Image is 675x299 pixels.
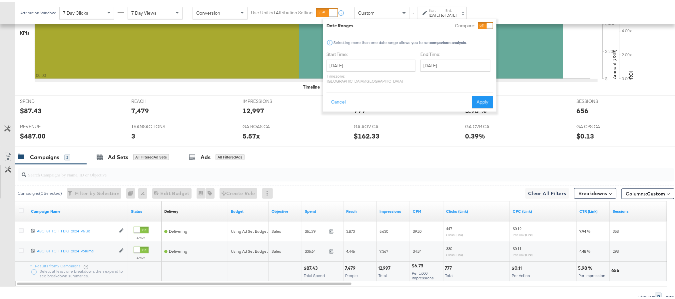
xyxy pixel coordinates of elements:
[429,11,440,16] div: [DATE]
[108,152,128,159] div: Ad Sets
[131,130,135,139] div: 3
[20,104,42,114] div: $87.43
[445,263,454,270] div: 777
[231,227,268,232] div: Using Ad Set Budget
[579,207,607,212] a: The number of clicks received on a link in your ad divided by the number of impressions.
[574,186,616,197] button: Breakdowns
[611,48,617,77] text: Amount (USD)
[346,227,355,232] span: 3,873
[647,189,665,195] span: Custom
[472,95,493,107] button: Apply
[613,227,619,232] span: 358
[528,188,566,196] span: Clear All Filters
[345,263,357,270] div: 7,479
[576,122,626,128] span: GA CPS CA
[30,152,59,159] div: Campaigns
[613,247,619,252] span: 298
[379,247,388,252] span: 7,367
[413,247,421,252] span: $4.84
[429,7,440,11] label: Start:
[513,224,521,229] span: $0.12
[37,227,115,232] a: ASC_STITCH_FBIG_2024_Value
[513,231,533,235] sub: Per Click (Link)
[379,207,407,212] a: The number of times your ad was served. On mobile apps an ad is counted as served the first time ...
[272,247,281,252] span: Sales
[413,207,441,212] a: The average cost you've paid to have 1,000 impressions of your ad.
[131,104,149,114] div: 7,479
[621,187,674,197] button: Columns:Custom
[579,227,590,232] span: 7.94 %
[169,227,187,232] span: Delivering
[131,8,157,14] span: 7 Day Views
[465,122,515,128] span: GA CVR CA
[511,263,524,270] div: $0.11
[626,189,665,195] span: Columns:
[446,224,452,229] span: 447
[412,269,434,279] span: Per 1,000 Impressions
[576,104,588,114] div: 656
[201,152,211,159] div: Ads
[131,122,181,128] span: TRANSACTIONS
[20,28,30,35] div: KPIs
[413,227,421,232] span: $9.20
[465,130,485,139] div: 0.39%
[63,8,88,14] span: 7 Day Clicks
[272,207,300,212] a: Your campaign's objective.
[327,21,353,27] div: Date Ranges
[430,38,466,43] strong: comparison analysis
[169,247,187,252] span: Delivering
[31,207,126,212] a: Your campaign name.
[304,263,320,270] div: $87.43
[576,97,626,103] span: SESSIONS
[305,207,341,212] a: The total amount spent to date.
[304,271,325,276] span: Total Spend
[272,227,281,232] span: Sales
[37,247,115,252] div: ASC_STITCH_FBIG_2024_Volume
[525,186,569,197] button: Clear All Filters
[303,82,320,89] div: Timeline
[20,122,70,128] span: REVENUE
[131,207,159,212] a: Shows the current state of your Ad Campaign.
[243,104,264,114] div: 12,997
[613,207,674,212] a: Sessions - GA Sessions - The total number of sessions
[410,11,416,14] span: ↑
[445,271,453,276] span: Total
[37,227,115,232] div: ASC_STITCH_FBIG_2024_Value
[327,50,415,56] label: Start Time:
[664,293,674,298] div: Rows
[379,227,388,232] span: 5,630
[358,8,374,14] span: Custom
[513,244,521,249] span: $0.11
[346,247,355,252] span: 4,446
[26,164,614,177] input: Search Campaigns by Name, ID or Objective
[126,186,138,197] div: 0
[445,7,456,11] label: End:
[446,207,507,212] a: The number of clicks on links appearing on your ad or Page that direct people to your sites off F...
[578,271,605,276] span: Per Impression
[446,244,452,249] span: 330
[133,152,169,158] div: All Filtered Ad Sets
[231,247,268,252] div: Using Ad Set Budget
[243,97,293,103] span: IMPRESSIONS
[455,21,475,27] label: Compare:
[37,247,115,252] a: ASC_STITCH_FBIG_2024_Volume
[20,97,70,103] span: SPEND
[411,261,425,267] div: $6.73
[354,122,404,128] span: GA AOV CA
[446,231,463,235] sub: Clicks (Link)
[305,247,327,252] span: $35.64
[440,11,445,16] strong: to
[164,207,178,212] div: Delivery
[243,122,293,128] span: GA ROAS CA
[305,227,327,232] span: $51.79
[20,9,56,14] div: Attribution Window:
[333,39,467,43] div: Selecting more than one date range allows you to run .
[578,263,594,270] div: 5.98 %
[611,266,621,272] div: 656
[378,263,392,270] div: 12,997
[196,8,220,14] span: Conversion
[164,207,178,212] a: Reflects the ability of your Ad Campaign to achieve delivery based on ad states, schedule and bud...
[513,251,533,255] sub: Per Click (Link)
[576,130,594,139] div: $0.13
[64,153,70,159] div: 2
